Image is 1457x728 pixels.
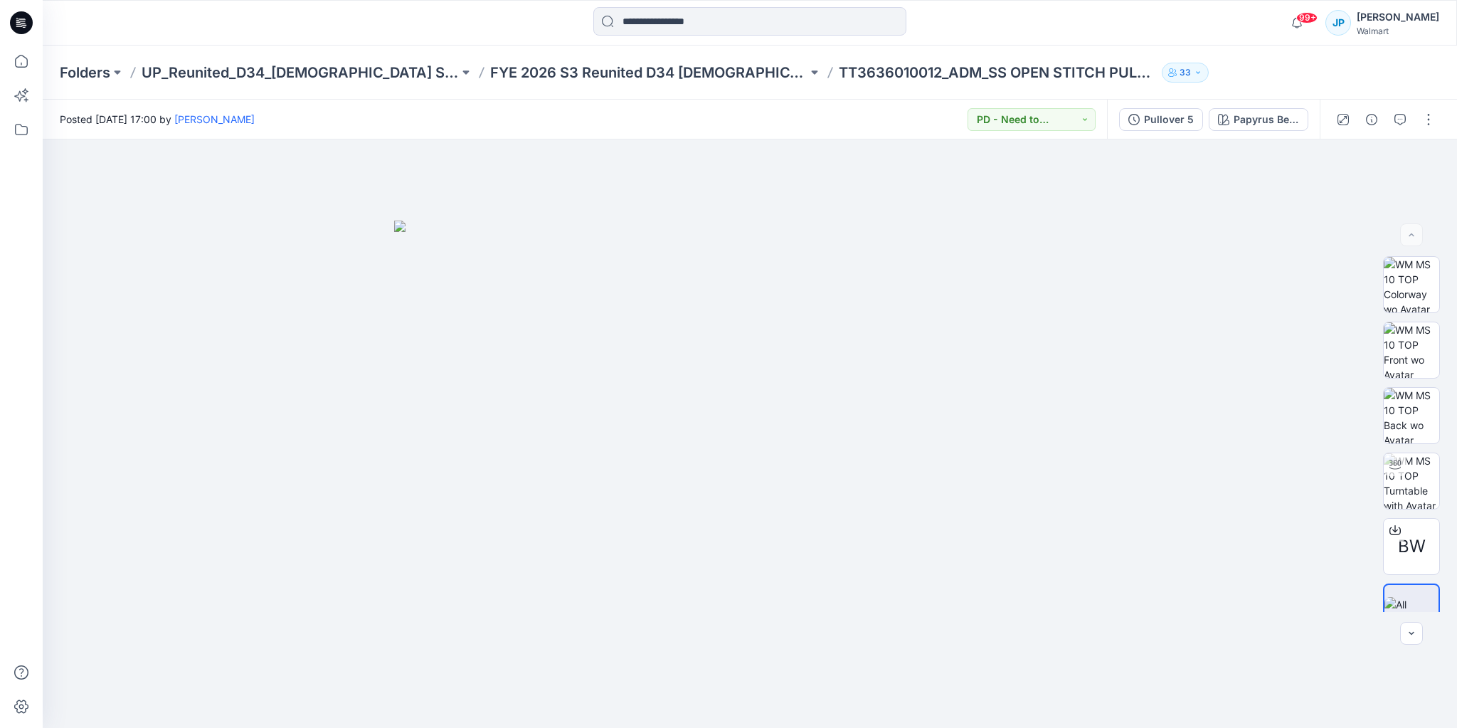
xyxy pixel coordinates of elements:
span: 99+ [1296,12,1318,23]
img: WM MS 10 TOP Back wo Avatar [1384,388,1439,443]
span: BW [1398,534,1426,559]
div: Pullover 5 [1144,112,1194,127]
button: Papyrus Beige Tipping [1209,108,1308,131]
div: Papyrus Beige Tipping [1234,112,1299,127]
div: JP [1325,10,1351,36]
img: WM MS 10 TOP Colorway wo Avatar [1384,257,1439,312]
span: Posted [DATE] 17:00 by [60,112,255,127]
img: WM MS 10 TOP Turntable with Avatar [1384,453,1439,509]
img: All colorways [1384,597,1439,627]
a: Folders [60,63,110,83]
img: WM MS 10 TOP Front wo Avatar [1384,322,1439,378]
a: [PERSON_NAME] [174,113,255,125]
button: 33 [1162,63,1209,83]
p: TT3636010012_ADM_SS OPEN STITCH PULLOVER [839,63,1156,83]
button: Details [1360,108,1383,131]
a: FYE 2026 S3 Reunited D34 [DEMOGRAPHIC_DATA] Sweaters [490,63,807,83]
a: UP_Reunited_D34_[DEMOGRAPHIC_DATA] Sweaters [142,63,459,83]
p: 33 [1180,65,1191,80]
div: [PERSON_NAME] [1357,9,1439,26]
div: Walmart [1357,26,1439,36]
button: Pullover 5 [1119,108,1203,131]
